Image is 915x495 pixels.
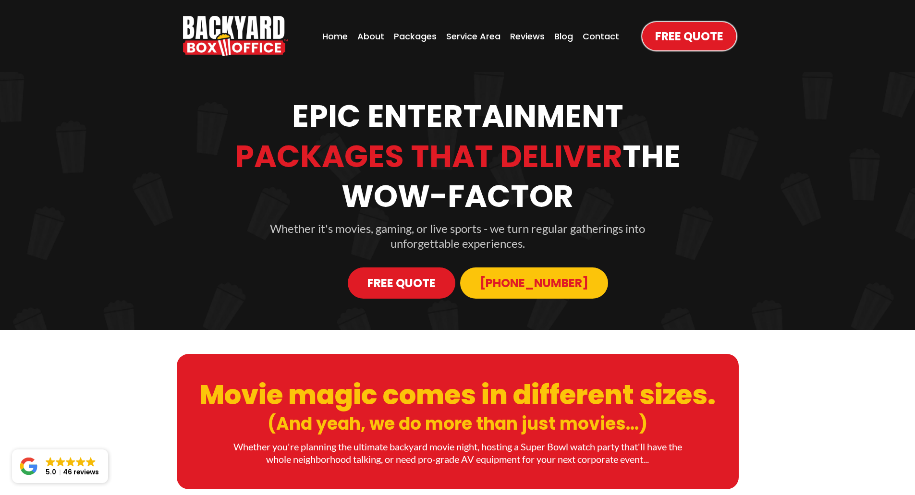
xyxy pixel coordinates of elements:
a: Reviews [507,27,548,46]
a: 913-214-1202 [460,267,608,299]
img: Backyard Box Office [183,16,288,56]
p: Whether you're planning the ultimate backyard movie night, hosting a Super Bowl watch party that'... [179,440,736,453]
a: Free Quote [642,22,736,50]
p: whole neighborhood talking, or need pro-grade AV equipment for your next corporate event... [179,453,736,465]
span: Free Quote [655,28,723,45]
strong: Packages That Deliver [235,135,622,178]
a: Close GoogleGoogleGoogleGoogleGoogle 5.046 reviews [12,449,108,483]
p: unforgettable experiences. [179,236,736,251]
h1: (And yeah, we do more than just movies...) [179,413,736,435]
p: Whether it's movies, gaming, or live sports - we turn regular gatherings into [179,221,736,236]
a: Packages [391,27,439,46]
span: [PHONE_NUMBER] [480,275,588,291]
a: About [354,27,387,46]
a: Blog [551,27,576,46]
a: Free Quote [348,267,455,299]
span: Free Quote [367,275,436,291]
h1: Movie magic comes in different sizes. [179,378,736,413]
h1: The Wow-Factor [179,136,736,216]
a: Home [319,27,351,46]
a: https://www.backyardboxoffice.com [183,16,288,56]
a: Contact [580,27,622,46]
a: Service Area [443,27,503,46]
h1: Epic Entertainment [179,96,736,136]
